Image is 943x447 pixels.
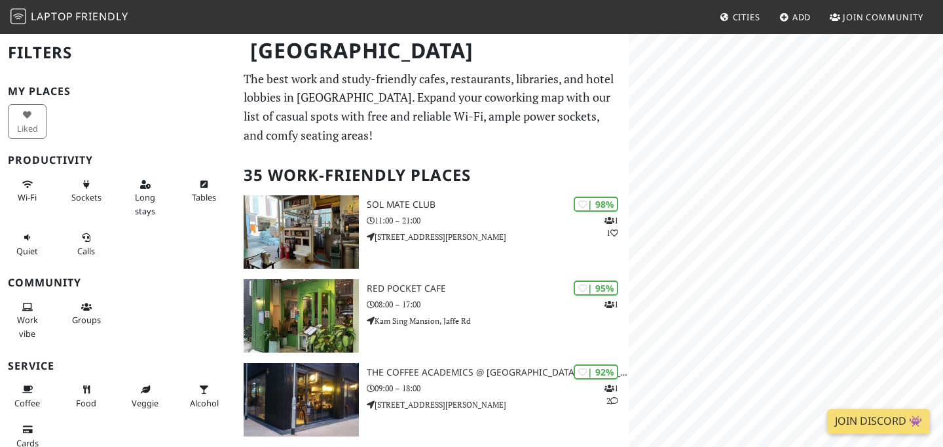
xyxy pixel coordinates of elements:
[733,11,760,23] span: Cities
[604,214,618,239] p: 1 1
[8,33,228,73] h2: Filters
[10,6,128,29] a: LaptopFriendly LaptopFriendly
[17,314,38,339] span: People working
[367,315,629,327] p: Kam Sing Mansion, Jaffe Rd
[244,195,359,269] img: SOL Mate Club
[67,296,105,331] button: Groups
[77,245,95,257] span: Video/audio calls
[132,397,158,409] span: Veggie
[367,283,629,294] h3: Red Pocket Cafe
[240,33,626,69] h1: [GEOGRAPHIC_DATA]
[135,191,155,216] span: Long stays
[192,191,216,203] span: Work-friendly tables
[574,364,618,379] div: | 92%
[244,155,621,195] h2: 35 Work-Friendly Places
[714,5,766,29] a: Cities
[367,214,629,227] p: 11:00 – 21:00
[244,69,621,145] p: The best work and study-friendly cafes, restaurants, libraries, and hotel lobbies in [GEOGRAPHIC_...
[367,382,629,395] p: 09:00 – 18:00
[16,245,38,257] span: Quiet
[8,174,46,208] button: Wi-Fi
[827,409,930,434] a: Join Discord 👾
[8,277,228,289] h3: Community
[8,227,46,262] button: Quiet
[774,5,817,29] a: Add
[604,298,618,311] p: 1
[574,281,618,296] div: | 95%
[8,154,228,166] h3: Productivity
[67,227,105,262] button: Calls
[8,85,228,98] h3: My Places
[367,199,629,210] h3: SOL Mate Club
[792,11,811,23] span: Add
[185,174,223,208] button: Tables
[75,9,128,24] span: Friendly
[236,195,629,269] a: SOL Mate Club | 98% 11 SOL Mate Club 11:00 – 21:00 [STREET_ADDRESS][PERSON_NAME]
[185,379,223,414] button: Alcohol
[367,231,629,243] p: [STREET_ADDRESS][PERSON_NAME]
[8,360,228,372] h3: Service
[604,382,618,407] p: 1 2
[574,197,618,212] div: | 98%
[244,363,359,437] img: The Coffee Academics @ Sai Yuen Lane
[72,314,101,326] span: Group tables
[236,279,629,353] a: Red Pocket Cafe | 95% 1 Red Pocket Cafe 08:00 – 17:00 Kam Sing Mansion, Jaffe Rd
[76,397,96,409] span: Food
[824,5,929,29] a: Join Community
[8,296,46,344] button: Work vibe
[18,191,37,203] span: Stable Wi-Fi
[67,174,105,208] button: Sockets
[10,9,26,24] img: LaptopFriendly
[71,191,102,203] span: Power sockets
[367,398,629,411] p: [STREET_ADDRESS][PERSON_NAME]
[367,298,629,311] p: 08:00 – 17:00
[126,174,164,222] button: Long stays
[14,397,40,409] span: Coffee
[236,363,629,437] a: The Coffee Academics @ Sai Yuen Lane | 92% 12 The Coffee Academics @ [GEOGRAPHIC_DATA][PERSON_NAM...
[244,279,359,353] img: Red Pocket Cafe
[8,379,46,414] button: Coffee
[367,367,629,378] h3: The Coffee Academics @ [GEOGRAPHIC_DATA][PERSON_NAME]
[190,397,219,409] span: Alcohol
[67,379,105,414] button: Food
[126,379,164,414] button: Veggie
[31,9,73,24] span: Laptop
[843,11,923,23] span: Join Community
